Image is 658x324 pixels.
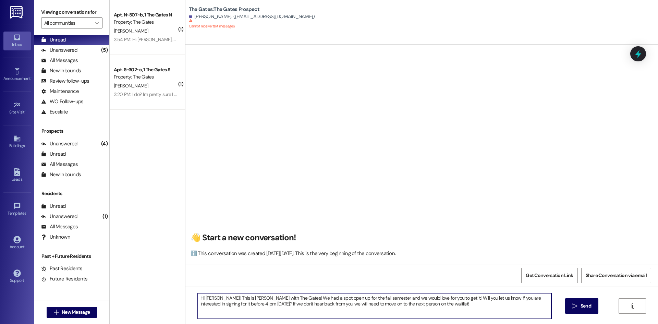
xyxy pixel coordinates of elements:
div: New Inbounds [41,67,81,74]
i:  [630,303,635,309]
span: • [26,210,27,215]
b: The Gates: The Gates Prospect [189,6,259,13]
div: Unanswered [41,213,77,220]
div: Apt. N~307~b, 1 The Gates N [114,11,177,19]
div: Property: The Gates [114,73,177,81]
a: Buildings [3,133,31,151]
label: Viewing conversations for [41,7,102,17]
button: Get Conversation Link [521,268,577,283]
button: New Message [47,307,97,318]
div: Past Residents [41,265,83,272]
div: Residents [34,190,109,197]
div: Review follow-ups [41,77,89,85]
a: Account [3,234,31,252]
span: Send [581,302,591,310]
div: Escalate [41,108,68,116]
i:  [95,20,99,26]
a: Support [3,267,31,286]
div: Unread [41,151,66,158]
span: Get Conversation Link [526,272,573,279]
i:  [572,303,577,309]
i:  [54,310,59,315]
input: All communities [44,17,92,28]
span: Share Conversation via email [586,272,647,279]
div: Property: The Gates [114,19,177,26]
button: Share Conversation via email [581,268,651,283]
span: [PERSON_NAME] [114,28,148,34]
div: Prospects [34,128,109,135]
div: All Messages [41,161,78,168]
div: All Messages [41,223,78,230]
span: [PERSON_NAME] [114,83,148,89]
div: (4) [99,139,109,149]
a: Leads [3,166,31,185]
a: Templates • [3,200,31,219]
a: Inbox [3,32,31,50]
span: • [25,109,26,113]
div: [PERSON_NAME]. ([EMAIL_ADDRESS][DOMAIN_NAME]) [189,13,315,20]
h2: 👋 Start a new conversation! [191,232,649,243]
div: ℹ️ This conversation was created [DATE][DATE]. This is the very beginning of the conversation. [191,250,649,257]
div: Unread [41,203,66,210]
span: New Message [62,309,90,316]
div: All Messages [41,57,78,64]
div: Future Residents [41,275,87,283]
div: Past + Future Residents [34,253,109,260]
sup: Cannot receive text messages [189,19,235,28]
div: Unanswered [41,140,77,147]
div: 3:20 PM: I do? I'm pretty sure I already paid the summer rate. What's the balance for? [114,91,283,97]
span: • [31,75,32,80]
div: WO Follow-ups [41,98,83,105]
div: New Inbounds [41,171,81,178]
div: (1) [101,211,109,222]
div: Unanswered [41,47,77,54]
textarea: Hi [PERSON_NAME]! This is [PERSON_NAME] with The Gates! We had a spot open up for the fall semest... [198,293,551,319]
div: 3:54 PM: Hi [PERSON_NAME], thank you! [114,36,194,43]
div: Maintenance [41,88,79,95]
a: Site Visit • [3,99,31,118]
div: Apt. S~302~a, 1 The Gates S [114,66,177,73]
div: Unread [41,36,66,44]
button: Send [565,298,598,314]
div: Unknown [41,233,70,241]
div: (5) [99,45,109,56]
img: ResiDesk Logo [10,6,24,19]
